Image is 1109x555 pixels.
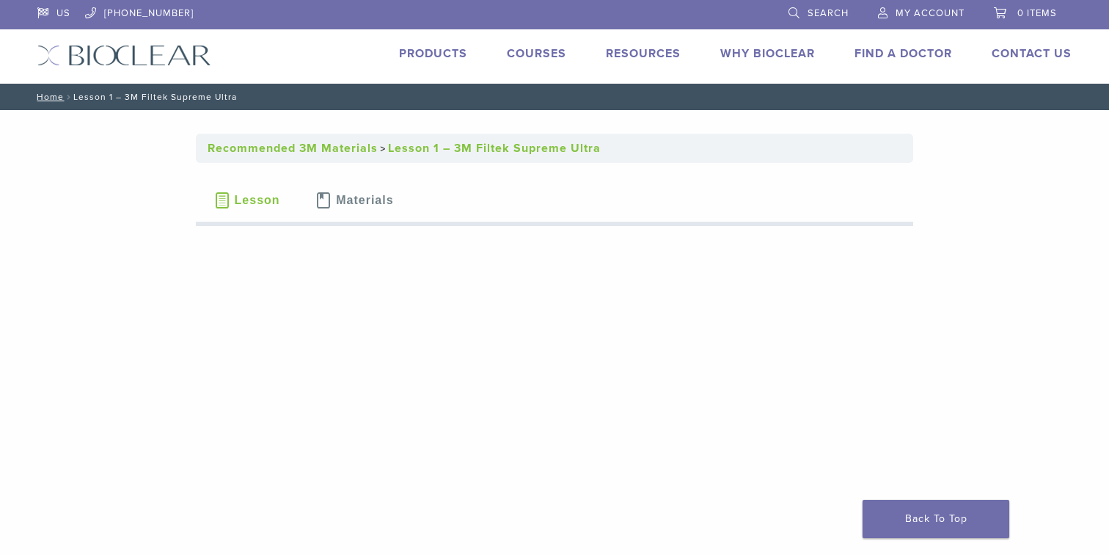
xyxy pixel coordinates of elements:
span: 0 items [1017,7,1057,19]
span: / [64,93,73,101]
a: Lesson 1 – 3M Filtek Supreme Ultra [388,141,601,156]
a: Contact Us [992,46,1072,61]
span: Search [808,7,849,19]
a: Resources [606,46,681,61]
nav: Lesson 1 – 3M Filtek Supreme Ultra [26,84,1083,110]
span: Lesson [235,195,280,206]
a: Home [32,92,64,102]
img: Bioclear [37,45,211,66]
a: Recommended 3M Materials [208,141,378,156]
a: Find A Doctor [854,46,952,61]
span: Materials [336,195,393,206]
a: Back To Top [863,500,1009,538]
a: Products [399,46,467,61]
a: Why Bioclear [720,46,815,61]
a: Courses [507,46,566,61]
span: My Account [896,7,965,19]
